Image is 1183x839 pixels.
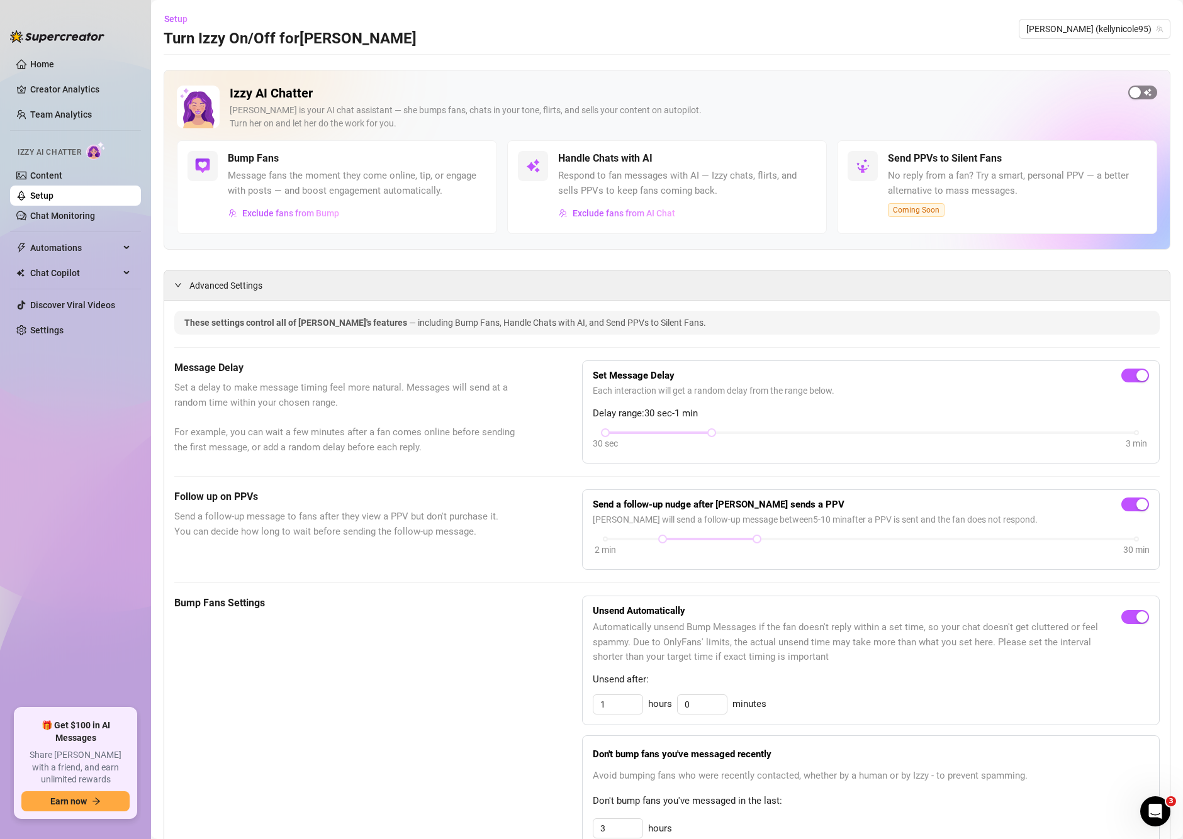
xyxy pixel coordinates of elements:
[593,620,1121,665] span: Automatically unsend Bump Messages if the fan doesn't reply within a set time, so your chat doesn...
[21,791,130,811] button: Earn nowarrow-right
[228,151,279,166] h5: Bump Fans
[10,30,104,43] img: logo-BBDzfeDw.svg
[30,191,53,201] a: Setup
[30,238,120,258] span: Automations
[228,169,486,198] span: Message fans the moment they come online, tip, or engage with posts — and boost engagement automa...
[164,9,198,29] button: Setup
[242,208,339,218] span: Exclude fans from Bump
[409,318,706,328] span: — including Bump Fans, Handle Chats with AI, and Send PPVs to Silent Fans.
[888,169,1147,198] span: No reply from a fan? Try a smart, personal PPV — a better alternative to mass messages.
[228,203,340,223] button: Exclude fans from Bump
[164,14,188,24] span: Setup
[558,169,817,198] span: Respond to fan messages with AI — Izzy chats, flirts, and sells PPVs to keep fans coming back.
[195,158,210,174] img: svg%3e
[230,104,1118,130] div: [PERSON_NAME] is your AI chat assistant — she bumps fans, chats in your tone, flirts, and sells y...
[174,381,519,455] span: Set a delay to make message timing feel more natural. Messages will send at a random time within ...
[86,142,106,160] img: AI Chatter
[18,147,81,158] span: Izzy AI Chatter
[593,499,844,510] strong: Send a follow-up nudge after [PERSON_NAME] sends a PPV
[593,513,1149,526] span: [PERSON_NAME] will send a follow-up message between 5 - 10 min after a PPV is sent and the fan do...
[593,748,771,760] strong: Don't bump fans you've messaged recently
[888,151,1002,166] h5: Send PPVs to Silent Fans
[16,243,26,253] span: thunderbolt
[593,384,1149,397] span: Each interaction will get a random delay from the range below.
[30,263,120,283] span: Chat Copilot
[573,208,675,218] span: Exclude fans from AI Chat
[1166,796,1176,806] span: 3
[30,170,62,181] a: Content
[30,109,92,119] a: Team Analytics
[177,86,220,128] img: Izzy AI Chatter
[593,406,1149,421] span: Delay range: 30 sec - 1 min
[1156,25,1163,33] span: team
[30,211,95,221] a: Chat Monitoring
[230,86,1118,101] h2: Izzy AI Chatter
[593,672,1149,687] span: Unsend after:
[1123,543,1150,557] div: 30 min
[174,278,189,292] div: expanded
[648,821,672,836] span: hours
[174,360,519,375] h5: Message Delay
[174,596,519,611] h5: Bump Fans Settings
[855,158,870,174] img: svg%3e
[1126,436,1147,450] div: 3 min
[164,29,417,49] h3: Turn Izzy On/Off for [PERSON_NAME]
[21,720,130,744] span: 🎁 Get $100 in AI Messages
[174,489,519,504] h5: Follow up on PPVs
[559,209,568,218] img: svg%3e
[593,370,675,381] strong: Set Message Delay
[593,436,618,450] div: 30 sec
[174,509,519,539] span: Send a follow-up message to fans after they view a PPV but don't purchase it. You can decide how ...
[1140,796,1170,826] iframe: Intercom live chat
[184,318,409,328] span: These settings control all of [PERSON_NAME]'s features
[21,749,130,786] span: Share [PERSON_NAME] with a friend, and earn unlimited rewards
[648,697,672,712] span: hours
[30,59,54,69] a: Home
[30,79,131,99] a: Creator Analytics
[732,697,766,712] span: minutes
[92,797,101,806] span: arrow-right
[595,543,616,557] div: 2 min
[30,325,64,335] a: Settings
[16,269,25,277] img: Chat Copilot
[189,279,262,292] span: Advanced Settings
[593,605,685,616] strong: Unsend Automatically
[593,794,1149,809] span: Don't bump fans you've messaged in the last:
[888,203,945,217] span: Coming Soon
[525,158,541,174] img: svg%3e
[558,151,653,166] h5: Handle Chats with AI
[1026,19,1163,38] span: Kelly (kellynicole95)
[558,203,676,223] button: Exclude fans from AI Chat
[174,281,182,289] span: expanded
[228,209,237,218] img: svg%3e
[30,300,115,310] a: Discover Viral Videos
[593,769,1149,784] span: Avoid bumping fans who were recently contacted, whether by a human or by Izzy - to prevent spamming.
[50,796,87,806] span: Earn now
